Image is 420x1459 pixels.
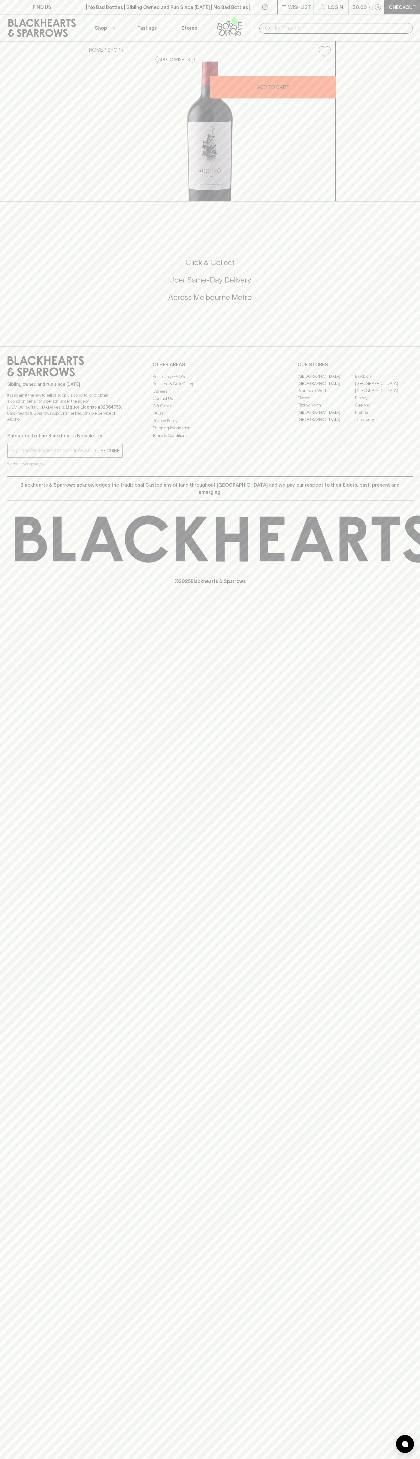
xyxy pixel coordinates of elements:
p: Login [328,4,343,11]
a: [GEOGRAPHIC_DATA] [298,373,355,380]
button: Add to wishlist [316,44,333,59]
strong: Liquor License #32064953 [66,405,121,409]
a: [GEOGRAPHIC_DATA] [298,416,355,423]
input: Try "Pinot noir" [274,23,408,33]
p: Sibling owned and run since [DATE] [7,381,122,387]
a: Brunswick West [298,387,355,394]
img: 25037.png [84,62,335,201]
h5: Across Melbourne Metro [7,292,413,302]
a: [GEOGRAPHIC_DATA] [355,380,413,387]
a: Privacy Policy [153,417,268,424]
p: ADD TO CART [257,83,289,91]
p: Tastings [137,24,157,32]
p: 0 [377,5,379,9]
a: Business & Bulk Gifting [153,380,268,388]
p: Shop [95,24,107,32]
a: Terms & Conditions [153,432,268,439]
a: HOME [89,47,103,53]
a: Braddon [355,373,413,380]
a: [GEOGRAPHIC_DATA] [298,380,355,387]
a: Prahran [355,409,413,416]
button: Shop [84,14,126,41]
p: SUBSCRIBE [95,447,120,454]
input: e.g. jane@blackheartsandsparrows.com.au [12,446,92,455]
h5: Click & Collect [7,258,413,267]
p: FIND US [33,4,51,11]
a: SHOP [107,47,120,53]
p: OTHER AREAS [153,361,268,368]
p: OUR STORES [298,361,413,368]
a: Careers [153,388,268,395]
img: bubble-icon [402,1441,408,1447]
a: Bottle Drop FAQ's [153,373,268,380]
a: FAQ's [153,410,268,417]
a: Geelong [355,402,413,409]
a: Contact Us [153,395,268,402]
a: Fitzroy North [298,402,355,409]
a: Stores [168,14,210,41]
p: Checkout [389,4,416,11]
div: Call to action block [7,234,413,334]
p: Wishlist [288,4,311,11]
button: Add to wishlist [156,56,195,63]
a: Gift Cards [153,402,268,409]
a: Fitzroy [355,394,413,402]
a: [GEOGRAPHIC_DATA] [355,387,413,394]
button: SUBSCRIBE [92,444,122,457]
p: Stores [181,24,197,32]
a: Tastings [126,14,168,41]
a: Shipping Information [153,424,268,432]
p: We will never spam you [7,461,122,467]
p: Blackhearts & Sparrows acknowledges the traditional Custodians of land throughout [GEOGRAPHIC_DAT... [12,481,408,496]
p: $0.00 [352,4,367,11]
a: Thornbury [355,416,413,423]
h5: Uber Same-Day Delivery [7,275,413,285]
p: Subscribe to The Blackhearts Newsletter [7,432,122,439]
a: Elwood [298,394,355,402]
a: [GEOGRAPHIC_DATA] [298,409,355,416]
p: It is against the law to sell or supply alcohol to, or to obtain alcohol on behalf of a person un... [7,392,122,422]
button: ADD TO CART [210,76,336,98]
